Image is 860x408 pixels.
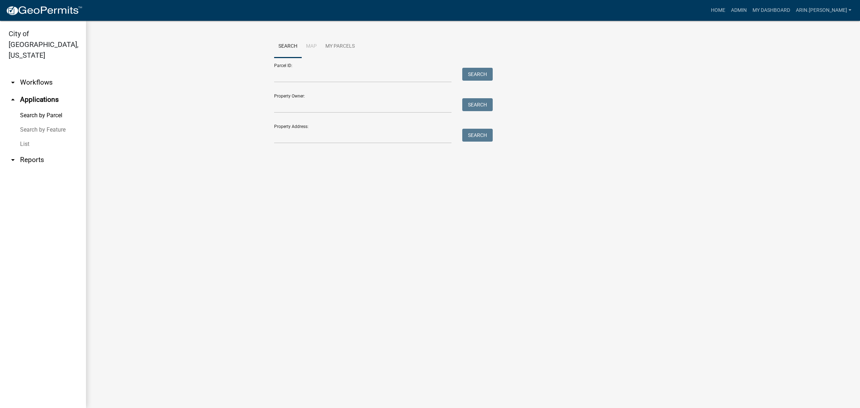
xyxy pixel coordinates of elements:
i: arrow_drop_up [9,95,17,104]
a: Home [708,4,728,17]
button: Search [462,129,493,142]
a: Admin [728,4,750,17]
button: Search [462,68,493,81]
a: My Parcels [321,35,359,58]
a: Search [274,35,302,58]
button: Search [462,98,493,111]
i: arrow_drop_down [9,156,17,164]
i: arrow_drop_down [9,78,17,87]
a: arin.[PERSON_NAME] [793,4,854,17]
a: My Dashboard [750,4,793,17]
